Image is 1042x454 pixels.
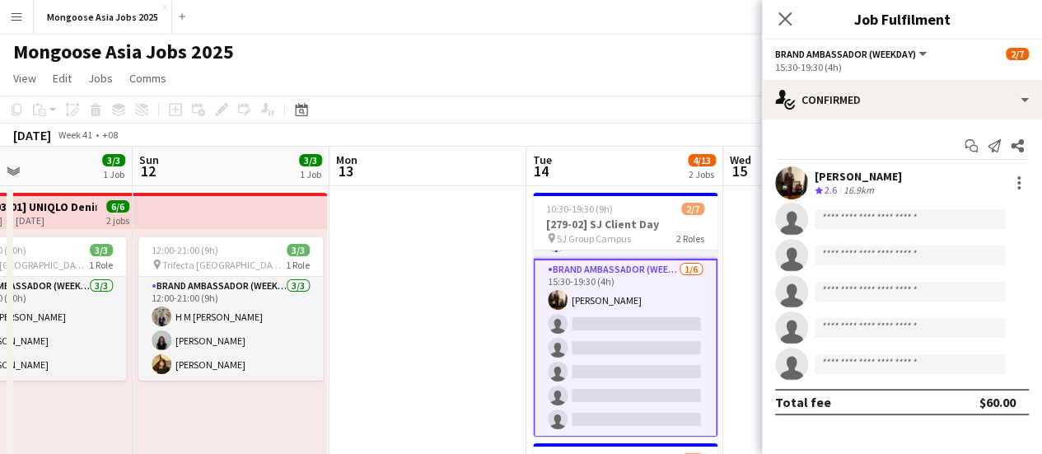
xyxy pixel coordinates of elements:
[762,8,1042,30] h3: Job Fulfilment
[676,232,704,245] span: 2 Roles
[138,277,323,381] app-card-role: Brand Ambassador (weekend)3/312:00-21:00 (9h)H M [PERSON_NAME][PERSON_NAME][PERSON_NAME]
[13,71,36,86] span: View
[106,213,129,227] div: 2 jobs
[762,80,1042,119] div: Confirmed
[334,161,357,180] span: 13
[54,129,96,141] span: Week 41
[102,154,125,166] span: 3/3
[139,152,159,167] span: Sun
[287,244,310,256] span: 3/3
[336,152,357,167] span: Mon
[775,48,929,60] button: Brand Ambassador (weekday)
[533,193,717,437] app-job-card: 10:30-19:30 (9h)2/7[279-02] SJ Client Day SJ Group Campus2 RolesEvent Manager (weekday)1/110:30-1...
[533,259,717,438] app-card-role: Brand Ambassador (weekday)1/615:30-19:30 (4h)[PERSON_NAME]
[138,237,323,381] app-job-card: 12:00-21:00 (9h)3/3 Trifecta [GEOGRAPHIC_DATA]1 RoleBrand Ambassador (weekend)3/312:00-21:00 (9h)...
[825,184,837,196] span: 2.6
[162,259,286,271] span: Trifecta [GEOGRAPHIC_DATA]
[152,244,218,256] span: 12:00-21:00 (9h)
[34,1,172,33] button: Mongoose Asia Jobs 2025
[13,40,234,64] h1: Mongoose Asia Jobs 2025
[1006,48,1029,60] span: 2/7
[300,168,321,180] div: 1 Job
[557,232,631,245] span: SJ Group Campus
[775,394,831,410] div: Total fee
[123,68,173,89] a: Comms
[689,168,715,180] div: 2 Jobs
[815,169,902,184] div: [PERSON_NAME]
[53,71,72,86] span: Edit
[7,68,43,89] a: View
[730,152,751,167] span: Wed
[727,161,751,180] span: 15
[89,259,113,271] span: 1 Role
[775,48,916,60] span: Brand Ambassador (weekday)
[102,129,118,141] div: +08
[840,184,877,198] div: 16.9km
[688,154,716,166] span: 4/13
[775,61,1029,73] div: 15:30-19:30 (4h)
[533,152,552,167] span: Tue
[533,217,717,232] h3: [279-02] SJ Client Day
[13,127,51,143] div: [DATE]
[82,68,119,89] a: Jobs
[979,394,1016,410] div: $60.00
[106,200,129,213] span: 6/6
[681,203,704,215] span: 2/7
[90,244,113,256] span: 3/3
[299,154,322,166] span: 3/3
[286,259,310,271] span: 1 Role
[88,71,113,86] span: Jobs
[546,203,613,215] span: 10:30-19:30 (9h)
[46,68,78,89] a: Edit
[530,161,552,180] span: 14
[103,168,124,180] div: 1 Job
[137,161,159,180] span: 12
[129,71,166,86] span: Comms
